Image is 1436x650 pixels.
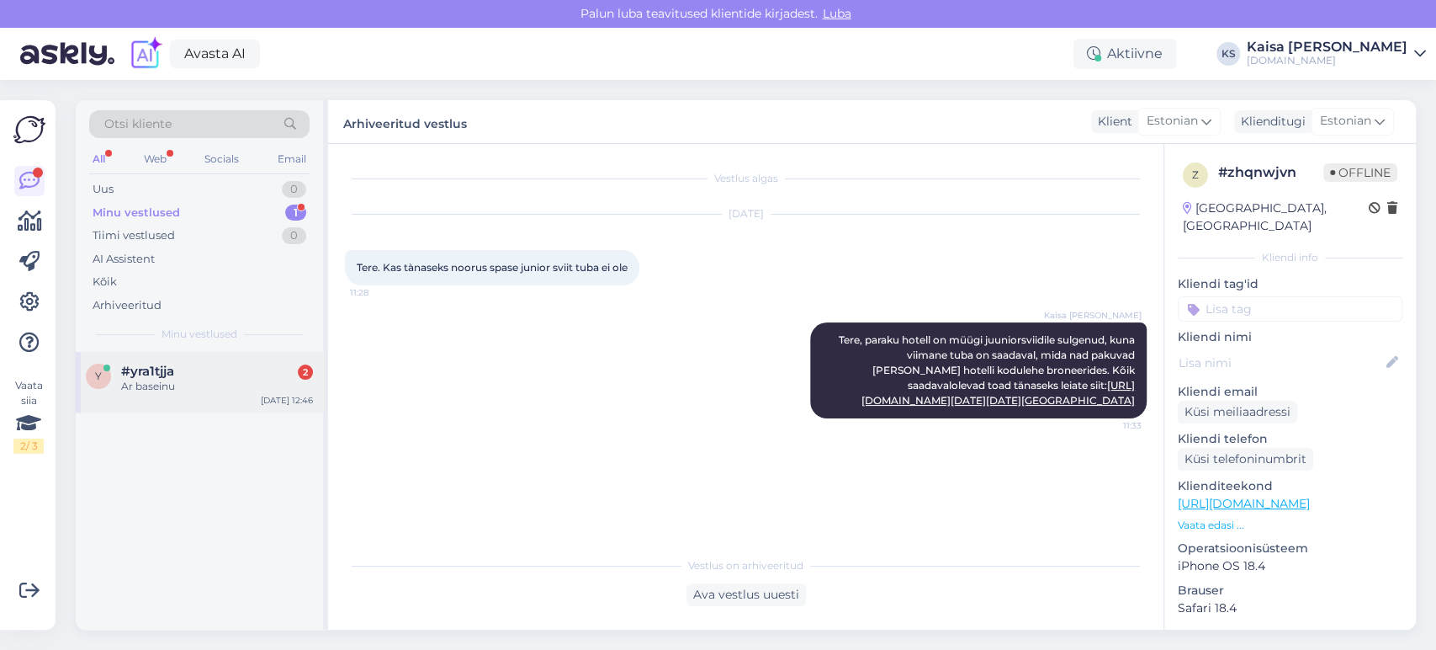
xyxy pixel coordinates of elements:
[95,370,102,382] span: y
[13,439,44,454] div: 2 / 3
[93,274,117,290] div: Kõik
[1178,383,1402,401] p: Kliendi email
[345,171,1147,186] div: Vestlus algas
[121,379,313,394] div: Ar baseinu
[1178,328,1402,346] p: Kliendi nimi
[128,36,163,72] img: explore-ai
[1323,163,1397,182] span: Offline
[1192,168,1199,181] span: z
[121,364,174,379] span: #yra1tjja
[1216,42,1240,66] div: KS
[1320,112,1371,131] span: Estonian
[1178,430,1402,448] p: Kliendi telefon
[93,297,162,314] div: Arhiveeritud
[1044,309,1142,322] span: Kaisa [PERSON_NAME]
[89,148,109,170] div: All
[1078,419,1142,432] span: 11:33
[1178,582,1402,599] p: Brauser
[170,40,260,68] a: Avasta AI
[688,558,803,573] span: Vestlus on arhiveeritud
[93,181,114,198] div: Uus
[1178,518,1402,533] p: Vaata edasi ...
[1178,557,1402,575] p: iPhone OS 18.4
[162,327,237,342] span: Minu vestlused
[1178,477,1402,495] p: Klienditeekond
[839,333,1137,407] span: Tere, paraku hotell on müügi juuniorsviidile sulgenud, kuna viimane tuba on saadaval, mida nad pa...
[686,583,806,606] div: Ava vestlus uuesti
[261,394,313,407] div: [DATE] 12:46
[1178,448,1313,471] div: Küsi telefoninumbrit
[1178,275,1402,293] p: Kliendi tag'id
[93,205,180,221] div: Minu vestlused
[343,110,467,133] label: Arhiveeritud vestlus
[298,365,313,380] div: 2
[1183,200,1369,235] div: [GEOGRAPHIC_DATA], [GEOGRAPHIC_DATA]
[274,148,310,170] div: Email
[104,115,172,133] span: Otsi kliente
[345,206,1147,221] div: [DATE]
[201,148,242,170] div: Socials
[1178,401,1297,424] div: Küsi meiliaadressi
[282,181,306,198] div: 0
[1247,40,1407,54] div: Kaisa [PERSON_NAME]
[282,227,306,244] div: 0
[1178,599,1402,617] p: Safari 18.4
[1247,40,1426,67] a: Kaisa [PERSON_NAME][DOMAIN_NAME]
[818,6,856,21] span: Luba
[13,378,44,454] div: Vaata siia
[140,148,170,170] div: Web
[350,286,413,299] span: 11:28
[13,114,45,146] img: Askly Logo
[1234,113,1306,131] div: Klienditugi
[357,261,628,274] span: Tere. Kas tànaseks noorus spase junior sviit tuba ei ole
[93,227,175,244] div: Tiimi vestlused
[1178,540,1402,557] p: Operatsioonisüsteem
[1179,354,1383,372] input: Lisa nimi
[1247,54,1407,67] div: [DOMAIN_NAME]
[285,205,306,221] div: 1
[1178,296,1402,322] input: Lisa tag
[1073,39,1176,69] div: Aktiivne
[1178,496,1310,511] a: [URL][DOMAIN_NAME]
[1178,250,1402,265] div: Kliendi info
[1147,112,1198,131] span: Estonian
[1218,162,1323,183] div: # zhqnwjvn
[93,251,155,268] div: AI Assistent
[1091,113,1132,131] div: Klient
